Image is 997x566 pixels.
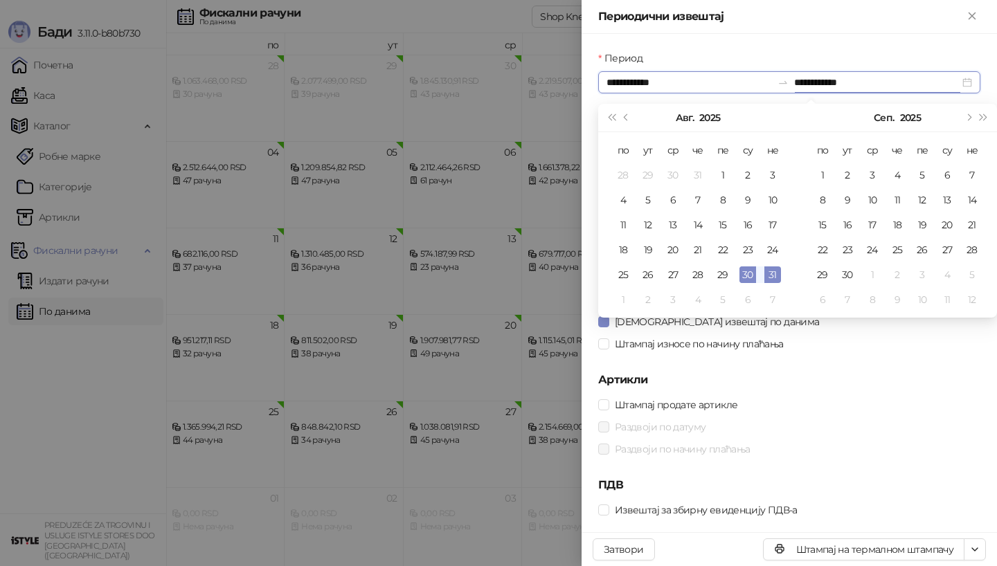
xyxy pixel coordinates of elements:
td: 2025-08-05 [636,188,661,212]
div: 4 [615,192,631,208]
td: 2025-09-22 [810,237,835,262]
div: 3 [665,291,681,308]
div: 19 [914,217,931,233]
div: 11 [615,217,631,233]
td: 2025-08-02 [735,163,760,188]
td: 2025-08-28 [685,262,710,287]
div: 14 [964,192,980,208]
button: Затвори [593,538,655,560]
td: 2025-08-26 [636,262,661,287]
div: 18 [615,241,631,258]
div: 28 [615,167,631,183]
td: 2025-09-01 [810,163,835,188]
div: 9 [889,291,906,308]
div: 8 [814,192,831,208]
td: 2025-10-10 [910,287,935,312]
div: 22 [814,241,831,258]
th: по [810,138,835,163]
button: Штампај на термалном штампачу [763,538,964,560]
span: to [778,77,789,88]
td: 2025-08-15 [710,212,735,237]
div: 8 [715,192,731,208]
th: су [935,138,960,163]
div: 24 [764,241,781,258]
td: 2025-09-28 [960,237,985,262]
div: 11 [889,192,906,208]
td: 2025-10-12 [960,287,985,312]
div: 3 [864,167,881,183]
td: 2025-09-03 [661,287,685,312]
span: Штампај износе по начину плаћања [609,336,789,352]
span: Извештај за збирну евиденцију ПДВ-а [609,502,803,518]
div: 15 [715,217,731,233]
td: 2025-09-20 [935,212,960,237]
div: 10 [914,291,931,308]
span: [DEMOGRAPHIC_DATA] извештај по данима [609,314,825,329]
td: 2025-08-29 [710,262,735,287]
td: 2025-09-27 [935,237,960,262]
button: Close [964,8,980,25]
button: Изабери годину [900,104,921,131]
td: 2025-09-10 [860,188,885,212]
td: 2025-09-08 [810,188,835,212]
div: 31 [764,266,781,283]
td: 2025-09-11 [885,188,910,212]
div: 16 [839,217,856,233]
td: 2025-09-24 [860,237,885,262]
div: 30 [839,266,856,283]
div: 6 [739,291,756,308]
h5: Артикли [598,372,980,388]
td: 2025-10-03 [910,262,935,287]
td: 2025-08-03 [760,163,785,188]
td: 2025-10-01 [860,262,885,287]
td: 2025-08-08 [710,188,735,212]
div: 5 [914,167,931,183]
div: 4 [690,291,706,308]
div: 29 [814,266,831,283]
td: 2025-09-26 [910,237,935,262]
div: 25 [615,266,631,283]
div: 6 [814,291,831,308]
div: 31 [690,167,706,183]
div: 20 [665,241,681,258]
td: 2025-07-31 [685,163,710,188]
div: 17 [864,217,881,233]
div: 20 [939,217,955,233]
div: 21 [964,217,980,233]
div: 2 [889,266,906,283]
td: 2025-09-04 [885,163,910,188]
td: 2025-08-25 [611,262,636,287]
div: 1 [864,266,881,283]
td: 2025-09-06 [935,163,960,188]
td: 2025-08-01 [710,163,735,188]
td: 2025-09-03 [860,163,885,188]
div: 14 [690,217,706,233]
button: Следећа година (Control + right) [976,104,991,131]
td: 2025-09-07 [760,287,785,312]
th: че [885,138,910,163]
div: 26 [914,241,931,258]
td: 2025-08-04 [611,188,636,212]
th: не [960,138,985,163]
div: 7 [764,291,781,308]
div: 16 [739,217,756,233]
button: Изабери месец [874,104,894,131]
td: 2025-09-16 [835,212,860,237]
div: 15 [814,217,831,233]
td: 2025-08-10 [760,188,785,212]
div: 26 [640,266,656,283]
td: 2025-08-13 [661,212,685,237]
button: Следећи месец (PageDown) [960,104,976,131]
td: 2025-08-20 [661,237,685,262]
td: 2025-08-07 [685,188,710,212]
button: Претходна година (Control + left) [604,104,619,131]
div: 10 [864,192,881,208]
td: 2025-09-07 [960,163,985,188]
td: 2025-08-19 [636,237,661,262]
td: 2025-10-11 [935,287,960,312]
div: 9 [839,192,856,208]
label: Период [598,51,651,66]
div: 13 [665,217,681,233]
td: 2025-08-21 [685,237,710,262]
div: 7 [964,167,980,183]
